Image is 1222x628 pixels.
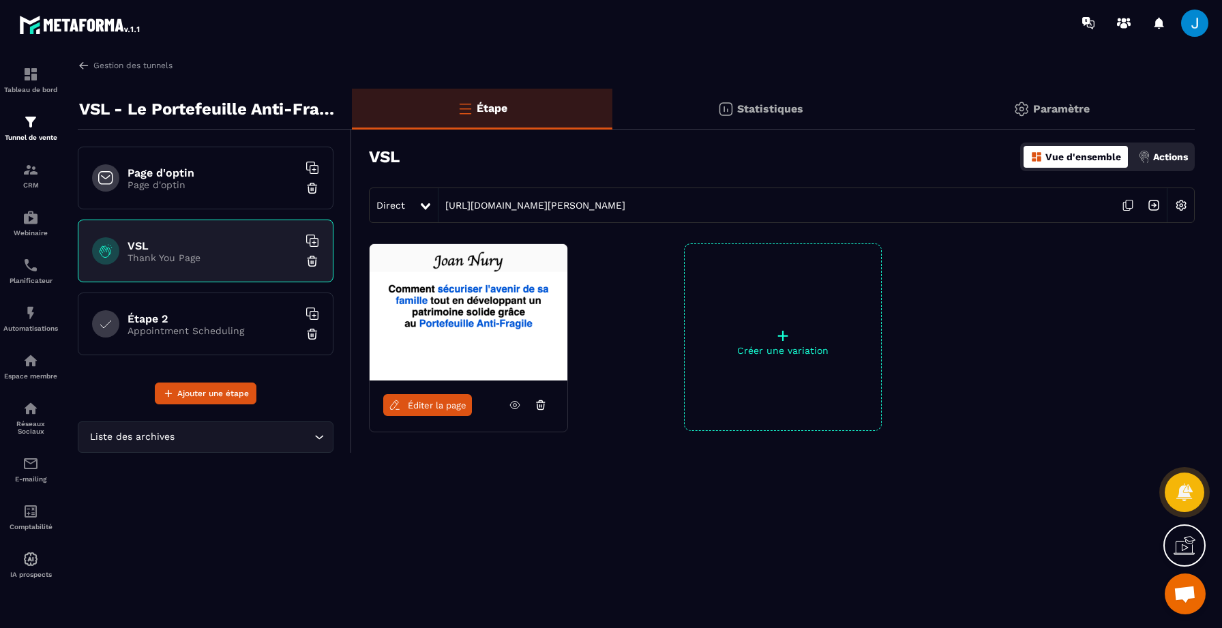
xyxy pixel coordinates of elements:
img: logo [19,12,142,37]
img: formation [23,66,39,83]
a: formationformationTableau de bord [3,56,58,104]
p: Tunnel de vente [3,134,58,141]
a: Gestion des tunnels [78,59,173,72]
p: E-mailing [3,475,58,483]
img: dashboard-orange.40269519.svg [1030,151,1043,163]
img: setting-w.858f3a88.svg [1168,192,1194,218]
img: image [370,244,567,380]
img: automations [23,209,39,226]
img: trash [305,327,319,341]
img: scheduler [23,257,39,273]
p: Comptabilité [3,523,58,530]
p: Thank You Page [128,252,298,263]
p: Statistiques [737,102,803,115]
p: + [685,326,881,345]
p: Appointment Scheduling [128,325,298,336]
a: automationsautomationsAutomatisations [3,295,58,342]
a: schedulerschedulerPlanificateur [3,247,58,295]
p: Paramètre [1033,102,1090,115]
h6: VSL [128,239,298,252]
a: [URL][DOMAIN_NAME][PERSON_NAME] [438,200,625,211]
p: Vue d'ensemble [1045,151,1121,162]
p: Page d'optin [128,179,298,190]
img: email [23,455,39,472]
p: Créer une variation [685,345,881,356]
p: VSL - Le Portefeuille Anti-Fragile [79,95,342,123]
a: emailemailE-mailing [3,445,58,493]
span: Liste des archives [87,430,177,445]
img: trash [305,181,319,195]
img: social-network [23,400,39,417]
a: Ouvrir le chat [1165,573,1206,614]
span: Direct [376,200,405,211]
p: Actions [1153,151,1188,162]
img: setting-gr.5f69749f.svg [1013,101,1030,117]
a: automationsautomationsEspace membre [3,342,58,390]
p: Étape [477,102,507,115]
h3: VSL [369,147,400,166]
img: automations [23,551,39,567]
p: Espace membre [3,372,58,380]
input: Search for option [177,430,311,445]
img: arrow [78,59,90,72]
img: accountant [23,503,39,520]
p: Réseaux Sociaux [3,420,58,435]
p: CRM [3,181,58,189]
p: Tableau de bord [3,86,58,93]
img: trash [305,254,319,268]
p: Planificateur [3,277,58,284]
p: Automatisations [3,325,58,332]
img: automations [23,305,39,321]
img: formation [23,114,39,130]
img: stats.20deebd0.svg [717,101,734,117]
a: Éditer la page [383,394,472,416]
h6: Étape 2 [128,312,298,325]
a: social-networksocial-networkRéseaux Sociaux [3,390,58,445]
span: Éditer la page [408,400,466,410]
img: actions.d6e523a2.png [1138,151,1150,163]
a: automationsautomationsWebinaire [3,199,58,247]
img: arrow-next.bcc2205e.svg [1141,192,1167,218]
button: Ajouter une étape [155,383,256,404]
a: accountantaccountantComptabilité [3,493,58,541]
div: Search for option [78,421,333,453]
span: Ajouter une étape [177,387,249,400]
a: formationformationCRM [3,151,58,199]
img: bars-o.4a397970.svg [457,100,473,117]
a: formationformationTunnel de vente [3,104,58,151]
h6: Page d'optin [128,166,298,179]
img: formation [23,162,39,178]
img: automations [23,353,39,369]
p: Webinaire [3,229,58,237]
p: IA prospects [3,571,58,578]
